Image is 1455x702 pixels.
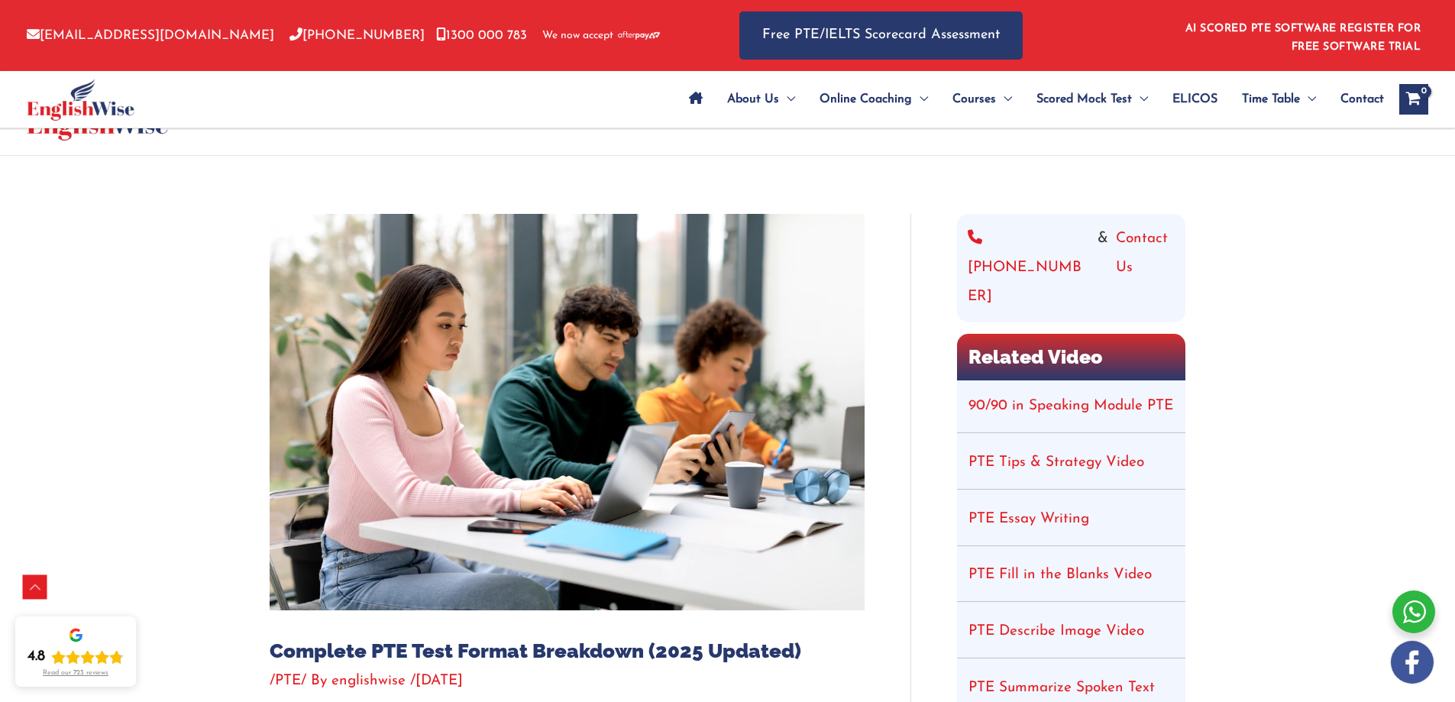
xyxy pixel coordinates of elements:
[1116,225,1175,312] a: Contact Us
[779,73,795,126] span: Menu Toggle
[1328,73,1384,126] a: Contact
[968,624,1144,639] a: PTE Describe Image Video
[1160,73,1230,126] a: ELICOS
[1399,84,1428,115] a: View Shopping Cart, empty
[436,29,527,42] a: 1300 000 783
[820,73,912,126] span: Online Coaching
[1024,73,1160,126] a: Scored Mock TestMenu Toggle
[1176,11,1428,60] aside: Header Widget 1
[952,73,996,126] span: Courses
[807,73,940,126] a: Online CoachingMenu Toggle
[968,512,1089,526] a: PTE Essay Writing
[1185,23,1421,53] a: AI SCORED PTE SOFTWARE REGISTER FOR FREE SOFTWARE TRIAL
[968,225,1175,312] div: &
[1172,73,1217,126] span: ELICOS
[1132,73,1148,126] span: Menu Toggle
[968,568,1152,582] a: PTE Fill in the Blanks Video
[957,334,1185,380] h2: Related Video
[677,73,1384,126] nav: Site Navigation: Main Menu
[43,669,108,678] div: Read our 723 reviews
[1230,73,1328,126] a: Time TableMenu Toggle
[289,29,425,42] a: [PHONE_NUMBER]
[968,455,1144,470] a: PTE Tips & Strategy Video
[270,671,865,692] div: / / By /
[331,674,410,688] a: englishwise
[940,73,1024,126] a: CoursesMenu Toggle
[968,225,1090,312] a: [PHONE_NUMBER]
[968,399,1173,413] a: 90/90 in Speaking Module PTE
[727,73,779,126] span: About Us
[996,73,1012,126] span: Menu Toggle
[968,681,1155,695] a: PTE Summarize Spoken Text
[331,674,406,688] span: englishwise
[618,31,660,40] img: Afterpay-Logo
[715,73,807,126] a: About UsMenu Toggle
[415,674,463,688] span: [DATE]
[27,648,45,666] div: 4.8
[27,29,274,42] a: [EMAIL_ADDRESS][DOMAIN_NAME]
[542,28,613,44] span: We now accept
[270,639,865,663] h1: Complete PTE Test Format Breakdown (2025 Updated)
[739,11,1023,60] a: Free PTE/IELTS Scorecard Assessment
[27,648,124,666] div: Rating: 4.8 out of 5
[1242,73,1300,126] span: Time Table
[912,73,928,126] span: Menu Toggle
[1036,73,1132,126] span: Scored Mock Test
[275,674,301,688] a: PTE
[1340,73,1384,126] span: Contact
[1300,73,1316,126] span: Menu Toggle
[1391,641,1434,684] img: white-facebook.png
[27,79,134,121] img: cropped-ew-logo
